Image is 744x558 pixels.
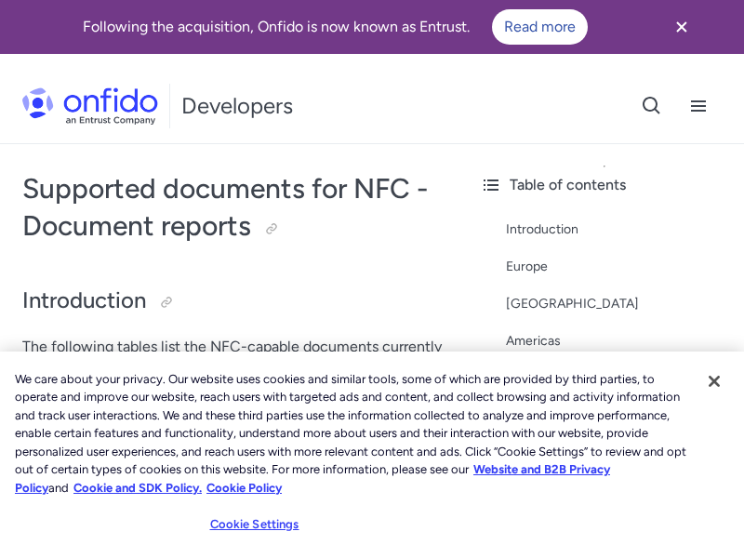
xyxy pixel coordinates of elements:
[22,87,158,125] img: Onfido Logo
[206,481,282,495] a: Cookie Policy
[629,83,675,129] button: Open search button
[22,286,443,317] h2: Introduction
[480,174,729,196] div: Table of contents
[15,462,610,495] a: More information about our cookie policy., opens in a new tab
[506,293,729,315] a: [GEOGRAPHIC_DATA]
[671,16,693,38] svg: Close banner
[675,83,722,129] button: Open navigation menu button
[506,256,729,278] a: Europe
[506,219,729,241] a: Introduction
[22,170,443,245] h1: Supported documents for NFC - Document reports
[641,95,663,117] svg: Open search button
[15,370,692,498] div: We care about your privacy. Our website uses cookies and similar tools, some of which are provide...
[22,336,443,380] p: The following tables list the NFC-capable documents currently supported by Entrust's .
[506,330,729,352] a: Americas
[196,506,312,543] button: Cookie Settings
[492,9,588,45] a: Read more
[687,95,710,117] svg: Open navigation menu button
[694,361,735,402] button: Close
[181,91,293,121] h1: Developers
[73,481,202,495] a: Cookie and SDK Policy.
[647,4,716,50] button: Close banner
[22,9,647,45] div: Following the acquisition, Onfido is now known as Entrust.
